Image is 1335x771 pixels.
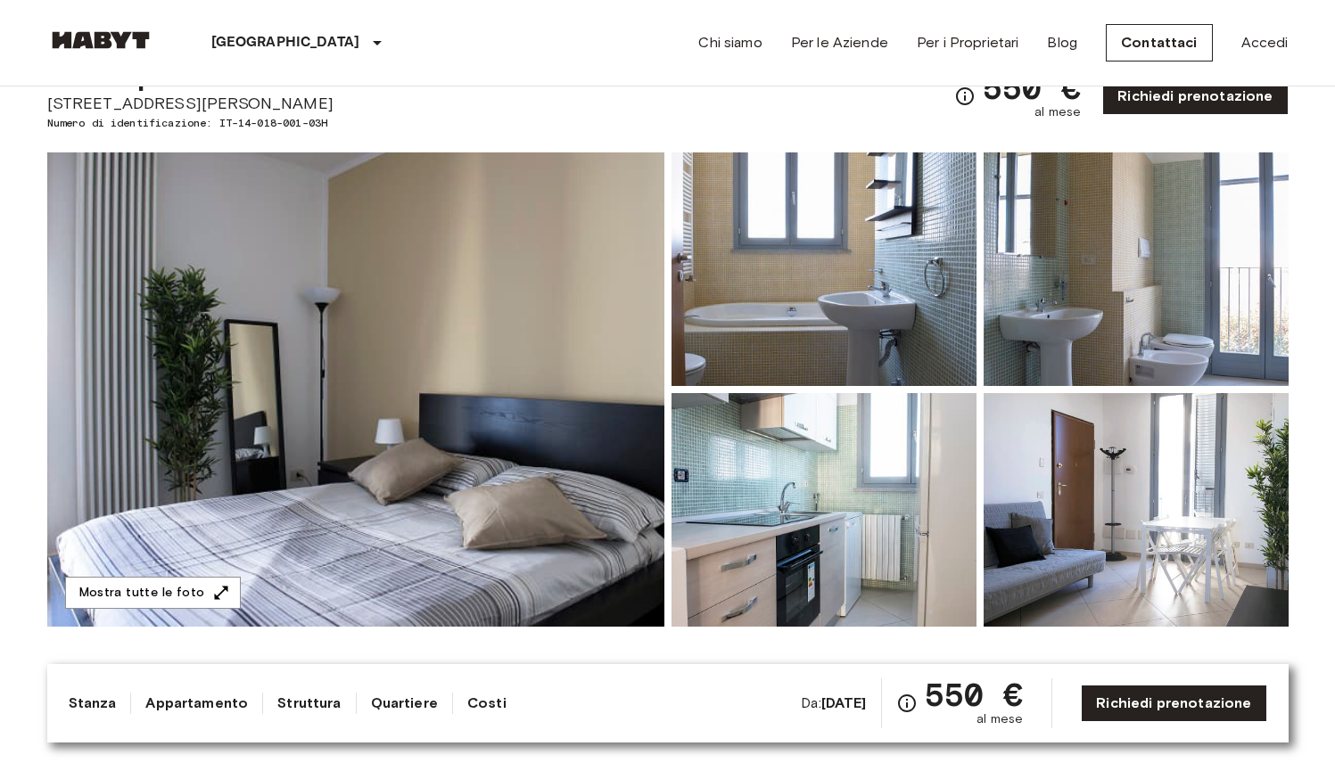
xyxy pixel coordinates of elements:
[791,32,888,53] a: Per le Aziende
[1241,32,1289,53] a: Accedi
[672,152,977,386] img: Picture of unit IT-14-018-001-03H
[1106,24,1213,62] a: Contattaci
[277,693,341,714] a: Struttura
[145,693,248,714] a: Appartamento
[467,693,507,714] a: Costi
[672,393,977,627] img: Picture of unit IT-14-018-001-03H
[47,31,154,49] img: Habyt
[896,693,918,714] svg: Verifica i dettagli delle spese nella sezione 'Riassunto dei Costi'. Si prega di notare che gli s...
[983,71,1082,103] span: 550 €
[977,710,1023,728] span: al mese
[371,693,438,714] a: Quartiere
[698,32,762,53] a: Chi siamo
[801,693,866,713] span: Da:
[47,92,370,115] span: [STREET_ADDRESS][PERSON_NAME]
[917,32,1019,53] a: Per i Proprietari
[69,693,117,714] a: Stanza
[47,115,370,131] span: Numero di identificazione: IT-14-018-001-03H
[1047,32,1077,53] a: Blog
[47,152,664,627] img: Marketing picture of unit IT-14-018-001-03H
[984,152,1289,386] img: Picture of unit IT-14-018-001-03H
[1034,103,1081,121] span: al mese
[65,577,241,610] button: Mostra tutte le foto
[925,678,1024,710] span: 550 €
[1102,78,1288,115] a: Richiedi prenotazione
[211,32,360,53] p: [GEOGRAPHIC_DATA]
[984,393,1289,627] img: Picture of unit IT-14-018-001-03H
[1081,685,1266,722] a: Richiedi prenotazione
[821,694,867,711] b: [DATE]
[954,86,976,107] svg: Verifica i dettagli delle spese nella sezione 'Riassunto dei Costi'. Si prega di notare che gli s...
